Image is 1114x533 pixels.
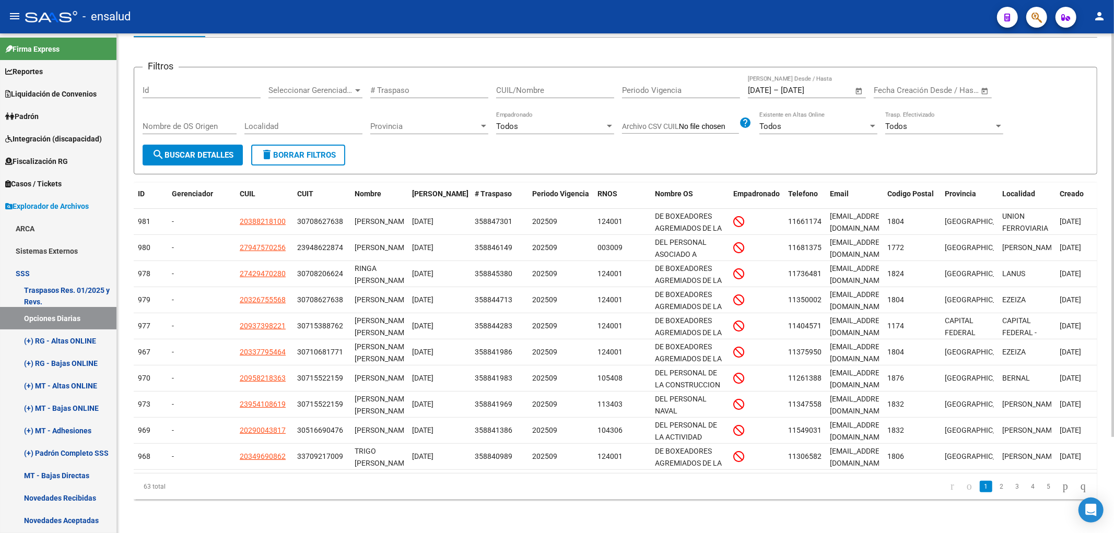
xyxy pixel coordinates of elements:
[138,189,145,198] span: ID
[1002,316,1073,360] span: CAPITAL FEDERAL - [GEOGRAPHIC_DATA](1-1300)
[1060,243,1081,252] span: [DATE]
[994,478,1010,495] li: page 2
[597,243,623,252] span: 003009
[830,290,890,311] span: cgd00v1if6@ibolinva.com
[784,183,826,217] datatable-header-cell: Telefono
[945,452,1015,460] span: [GEOGRAPHIC_DATA]
[240,374,286,382] span: 20958218363
[297,242,343,254] div: 23948622874
[622,122,679,131] span: Archivo CSV CUIL
[172,269,174,278] span: -
[532,269,557,278] span: 202509
[597,348,623,356] span: 124001
[1076,481,1090,492] a: go to last page
[83,5,131,28] span: - ensalud
[297,346,343,358] div: 30710681771
[297,216,343,228] div: 30708627638
[945,426,1015,434] span: [GEOGRAPHIC_DATA]
[412,242,466,254] div: [DATE]
[1060,269,1081,278] span: [DATE]
[297,320,343,332] div: 30715388762
[887,217,904,226] span: 1804
[788,217,830,226] span: 1166117432
[236,183,293,217] datatable-header-cell: CUIL
[412,451,466,463] div: [DATE]
[1002,269,1025,278] span: LANUS
[962,481,977,492] a: go to previous page
[240,269,286,278] span: 27429470280
[597,426,623,434] span: 104306
[297,424,343,436] div: 30516690476
[152,148,165,161] mat-icon: search
[5,111,39,122] span: Padrón
[887,243,904,252] span: 1772
[655,316,725,349] span: DE BOXEADORES AGREMIADOS DE LA [GEOGRAPHIC_DATA]
[874,86,908,95] input: Start date
[532,374,557,382] span: 202509
[172,426,174,434] span: -
[240,452,286,460] span: 20349690862
[830,189,849,198] span: Email
[172,189,213,198] span: Gerenciador
[408,183,471,217] datatable-header-cell: Fecha Traspaso
[138,322,150,330] span: 977
[655,447,725,479] span: DE BOXEADORES AGREMIADOS DE LA [GEOGRAPHIC_DATA]
[830,316,890,337] span: bvjkyjwa4c@mkzaso.com
[240,426,286,434] span: 20290043817
[240,348,286,356] span: 20337795464
[830,264,890,285] span: 80obsriyqh@ibolinva.com
[945,217,1015,226] span: [GEOGRAPHIC_DATA]
[1060,322,1081,330] span: [DATE]
[355,374,411,382] span: [PERSON_NAME]
[655,395,707,415] span: DEL PERSONAL NAVAL
[597,374,623,382] span: 105408
[475,348,512,356] span: 358841986
[532,400,557,408] span: 202509
[240,400,286,408] span: 23954108619
[297,294,343,306] div: 30708627638
[887,426,904,434] span: 1832
[748,86,771,95] input: Start date
[134,473,324,500] div: 63 total
[1060,374,1081,382] span: [DATE]
[655,421,717,465] span: DEL PERSONAL DE LA ACTIVIDAD CERVECERA Y AFINES
[293,183,350,217] datatable-header-cell: CUIT
[355,295,411,304] span: [PERSON_NAME]
[532,243,557,252] span: 202509
[355,342,411,363] span: [PERSON_NAME] [PERSON_NAME]
[597,400,623,408] span: 113403
[788,426,830,434] span: 1154903106
[138,217,150,226] span: 981
[172,452,174,460] span: -
[887,269,904,278] span: 1824
[355,217,411,226] span: [PERSON_NAME]
[945,243,1015,252] span: [GEOGRAPHIC_DATA]
[1042,481,1055,492] a: 5
[138,269,150,278] span: 978
[788,243,830,252] span: 1168137526
[945,295,1015,304] span: [GEOGRAPHIC_DATA]
[1011,481,1024,492] a: 3
[355,447,411,467] span: TRIGO [PERSON_NAME]
[5,66,43,77] span: Reportes
[297,451,343,463] div: 33709217009
[651,183,729,217] datatable-header-cell: Nombre OS
[370,122,479,131] span: Provincia
[240,189,255,198] span: CUIL
[475,217,512,226] span: 358847301
[5,200,89,212] span: Explorador de Archivos
[412,424,466,436] div: [DATE]
[979,85,991,97] button: Open calendar
[532,426,557,434] span: 202509
[1025,478,1041,495] li: page 4
[471,183,528,217] datatable-header-cell: # Traspaso
[350,183,408,217] datatable-header-cell: Nombre
[1078,498,1104,523] div: Open Intercom Messenger
[883,183,941,217] datatable-header-cell: Codigo Postal
[655,264,725,297] span: DE BOXEADORES AGREMIADOS DE LA [GEOGRAPHIC_DATA]
[1093,10,1106,22] mat-icon: person
[1058,481,1073,492] a: go to next page
[152,150,233,160] span: Buscar Detalles
[1060,189,1084,198] span: Creado
[1002,400,1058,408] span: [PERSON_NAME]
